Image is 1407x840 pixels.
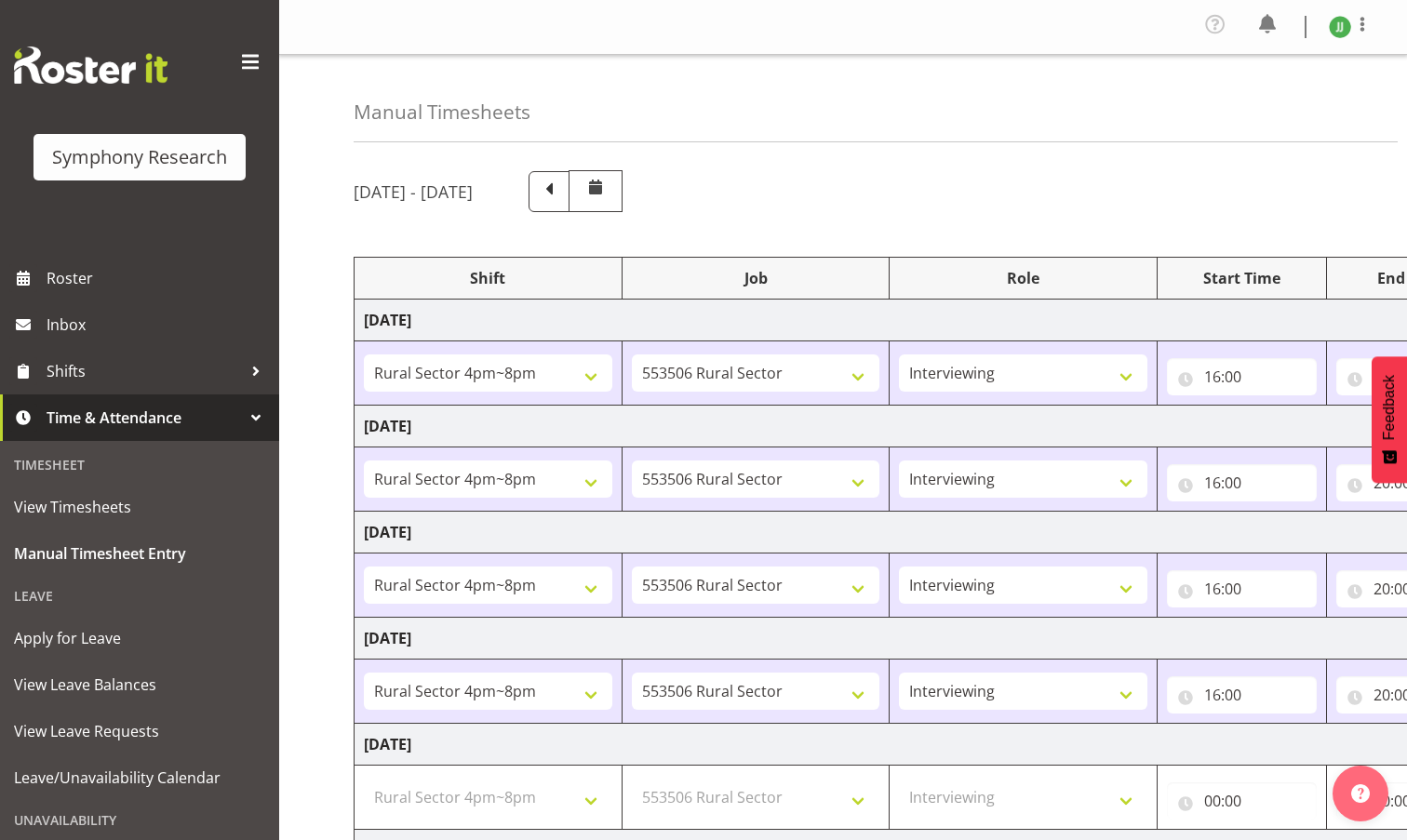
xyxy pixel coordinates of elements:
[14,47,167,84] img: Rosterit website logo
[5,708,275,754] a: View Leave Requests
[5,801,275,839] div: Unavailability
[14,671,265,699] span: View Leave Balances
[14,764,265,792] span: Leave/Unavailability Calendar
[14,540,265,567] span: Manual Timesheet Entry
[14,624,265,652] span: Apply for Leave
[1167,782,1317,820] input: Click to select...
[5,577,275,615] div: Leave
[1167,570,1317,607] input: Click to select...
[5,754,275,801] a: Leave/Unavailability Calendar
[1329,16,1351,38] img: joshua-joel11891.jpg
[47,311,270,339] span: Inbox
[354,181,473,202] h5: [DATE] - [DATE]
[5,530,275,577] a: Manual Timesheet Entry
[47,357,242,385] span: Shifts
[5,446,275,484] div: Timesheet
[1381,375,1398,440] span: Feedback
[5,661,275,708] a: View Leave Balances
[52,143,227,171] div: Symphony Research
[14,493,265,521] span: View Timesheets
[1167,267,1317,289] div: Start Time
[1167,464,1317,501] input: Click to select...
[1167,676,1317,713] input: Click to select...
[5,615,275,661] a: Apply for Leave
[47,404,242,432] span: Time & Attendance
[1167,358,1317,395] input: Click to select...
[364,267,612,289] div: Shift
[47,264,270,292] span: Roster
[899,267,1147,289] div: Role
[354,101,530,123] h4: Manual Timesheets
[1372,356,1407,483] button: Feedback - Show survey
[632,267,880,289] div: Job
[14,717,265,745] span: View Leave Requests
[5,484,275,530] a: View Timesheets
[1351,784,1370,803] img: help-xxl-2.png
